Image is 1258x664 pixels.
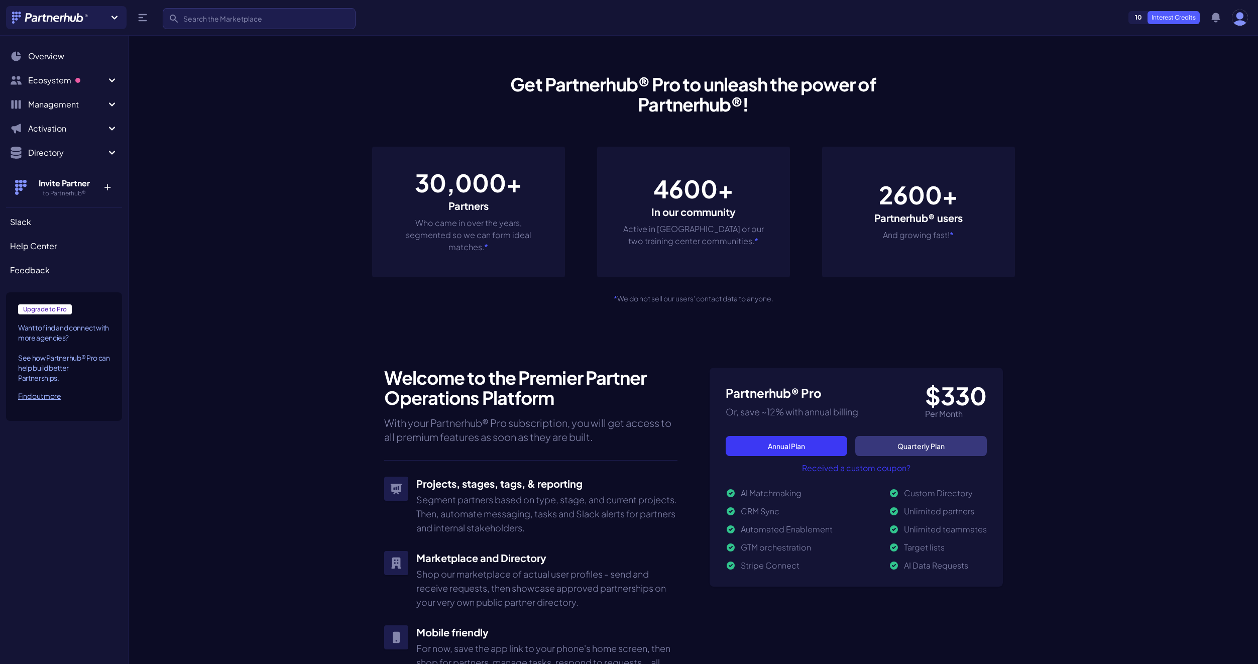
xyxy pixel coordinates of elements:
[28,50,64,62] span: Overview
[741,561,799,571] span: Stripe Connect
[28,123,106,135] span: Activation
[1128,11,1200,24] a: 10Interest Credits
[28,147,106,159] span: Directory
[741,524,833,534] span: Automated Enablement
[6,292,122,421] a: Upgrade to Pro Want to find and connect with more agencies?See how Partnerhub® Pro can help build...
[372,293,1015,303] p: We do not sell our users' contact data to anyone.
[32,177,96,189] h4: Invite Partner
[96,177,118,193] p: +
[6,94,122,115] button: Management
[874,183,963,207] p: 2600+
[163,8,356,29] input: Search the Marketplace
[416,567,677,609] p: Shop our marketplace of actual user profiles - send and receive requests, then showcase approved ...
[1232,10,1248,26] img: user photo
[925,408,963,419] span: Per Month
[741,488,802,498] span: AI Matchmaking
[1148,11,1200,24] p: Interest Credits
[6,119,122,139] button: Activation
[904,524,987,534] span: Unlimited teammates
[855,436,987,456] a: Quarterly Plan
[416,625,677,639] h3: Mobile friendly
[6,169,122,205] button: Invite Partner to Partnerhub® +
[726,462,987,474] a: Received a custom coupon?
[396,217,541,253] p: Who came in over the years, segmented so we can form ideal matches.
[18,304,72,314] span: Upgrade to Pro
[18,322,110,383] p: Want to find and connect with more agencies? See how Partnerhub® Pro can help build better Partne...
[726,405,858,419] p: Or, save ~12% with annual billing
[6,212,122,232] a: Slack
[10,240,57,252] span: Help Center
[741,506,779,516] span: CRM Sync
[416,477,677,491] h3: Projects, stages, tags, & reporting
[904,488,973,498] span: Custom Directory
[18,391,110,401] div: Find out more
[726,385,822,401] h3: Partnerhub® Pro
[904,506,974,516] span: Unlimited partners
[741,542,811,552] span: GTM orchestration
[28,98,106,110] span: Management
[28,74,106,86] span: Ecosystem
[396,199,541,213] h3: Partners
[6,236,122,256] a: Help Center
[6,260,122,280] a: Feedback
[396,171,541,195] p: 30,000+
[12,12,89,24] img: Partnerhub® Logo
[874,229,963,241] p: And growing fast!
[384,368,677,408] h2: Welcome to the Premier Partner Operations Platform
[925,384,987,408] div: $330
[904,561,968,571] span: AI Data Requests
[416,493,677,535] p: Segment partners based on type, stage, and current projects. Then, automate messaging, tasks and ...
[726,436,847,456] a: Annual Plan
[6,70,122,90] button: Ecosystem
[904,542,945,552] span: Target lists
[1129,12,1148,24] span: 10
[6,143,122,163] button: Directory
[32,189,96,197] h5: to Partnerhub®
[621,205,766,219] h3: In our community
[501,74,886,115] h2: Get Partnerhub® Pro to unleash the power of Partnerhub®!
[621,223,766,247] p: Active in [GEOGRAPHIC_DATA] or our two training center communities.
[6,46,122,66] a: Overview
[10,264,50,276] span: Feedback
[416,551,677,565] h3: Marketplace and Directory
[10,216,31,228] span: Slack
[384,416,677,444] p: With your Partnerhub® Pro subscription, you will get access to all premium features as soon as th...
[874,211,963,225] h3: Partnerhub® users
[621,177,766,201] p: 4600+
